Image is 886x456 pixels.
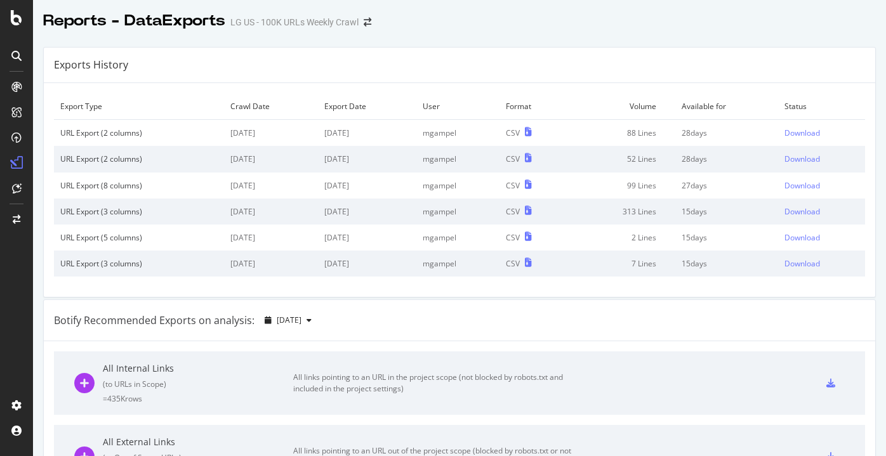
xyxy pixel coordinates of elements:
td: 15 days [675,199,778,225]
div: Botify Recommended Exports on analysis: [54,313,255,328]
div: = 435K rows [103,393,293,404]
td: mgampel [416,146,499,172]
div: CSV [506,206,520,217]
td: [DATE] [224,120,318,147]
td: [DATE] [224,146,318,172]
div: Download [784,153,820,164]
div: ( to URLs in Scope ) [103,379,293,389]
td: mgampel [416,173,499,199]
div: CSV [506,232,520,243]
td: 88 Lines [569,120,675,147]
div: CSV [506,180,520,191]
div: Exports History [54,58,128,72]
td: Available for [675,93,778,120]
a: Download [784,127,859,138]
a: Download [784,258,859,269]
div: URL Export (5 columns) [60,232,218,243]
td: [DATE] [224,251,318,277]
td: User [416,93,499,120]
td: Volume [569,93,675,120]
div: CSV [506,258,520,269]
a: Download [784,153,859,164]
td: [DATE] [318,120,416,147]
span: 2025 Aug. 10th [277,315,301,325]
td: 27 days [675,173,778,199]
div: All External Links [103,436,293,448]
td: Format [499,93,569,120]
a: Download [784,206,859,217]
td: 99 Lines [569,173,675,199]
td: [DATE] [318,225,416,251]
td: mgampel [416,199,499,225]
td: Export Date [318,93,416,120]
td: [DATE] [224,199,318,225]
td: mgampel [416,120,499,147]
div: All links pointing to an URL in the project scope (not blocked by robots.txt and included in the ... [293,372,579,394]
td: [DATE] [318,146,416,172]
a: Download [784,180,859,191]
div: URL Export (3 columns) [60,258,218,269]
div: Download [784,258,820,269]
td: Crawl Date [224,93,318,120]
div: csv-export [826,379,835,388]
td: 15 days [675,225,778,251]
div: Reports - DataExports [43,10,225,32]
a: Download [784,232,859,243]
td: 52 Lines [569,146,675,172]
td: mgampel [416,251,499,277]
td: [DATE] [224,225,318,251]
td: 15 days [675,251,778,277]
td: [DATE] [318,173,416,199]
td: mgampel [416,225,499,251]
div: Download [784,180,820,191]
div: URL Export (8 columns) [60,180,218,191]
td: 28 days [675,146,778,172]
div: Download [784,206,820,217]
div: CSV [506,127,520,138]
td: Status [778,93,865,120]
td: 7 Lines [569,251,675,277]
div: URL Export (2 columns) [60,153,218,164]
td: Export Type [54,93,224,120]
div: All Internal Links [103,362,293,375]
div: Download [784,232,820,243]
td: [DATE] [318,251,416,277]
div: URL Export (3 columns) [60,206,218,217]
td: 313 Lines [569,199,675,225]
td: 2 Lines [569,225,675,251]
td: [DATE] [318,199,416,225]
div: CSV [506,153,520,164]
div: arrow-right-arrow-left [364,18,371,27]
div: LG US - 100K URLs Weekly Crawl [230,16,359,29]
div: URL Export (2 columns) [60,127,218,138]
td: 28 days [675,120,778,147]
button: [DATE] [260,310,317,330]
td: [DATE] [224,173,318,199]
iframe: Intercom live chat [843,413,873,443]
div: Download [784,127,820,138]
